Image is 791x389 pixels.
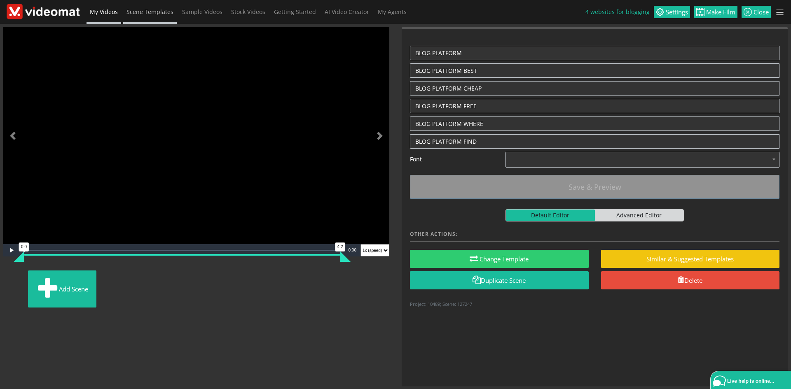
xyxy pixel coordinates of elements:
[231,8,265,16] span: Stock Videos
[23,13,40,20] div: v 4.0.25
[90,8,118,16] span: My Videos
[410,116,779,131] textarea: BLOG PLATFORM WHERE
[410,231,779,242] h4: Other actions:
[182,8,222,16] span: Sample Videos
[335,242,346,252] div: 4.2
[410,271,589,290] a: Duplicate Scene
[126,8,173,16] span: Scene Templates
[22,48,29,54] img: tab_domain_overview_orange.svg
[404,152,499,168] label: Font
[274,8,316,16] span: Getting Started
[349,248,356,252] span: 0:00
[727,378,774,384] span: Live help is online...
[595,210,684,221] span: Advanced Editor
[410,81,779,96] textarea: BLOG PLATFORM CHEAP
[654,6,690,18] a: Settings
[713,373,791,389] a: Live help is online...
[410,99,779,113] textarea: BLOG PLATFORM FREE
[13,13,20,20] img: logo_orange.svg
[24,250,340,251] div: Progress Bar
[325,8,369,16] span: AI Video Creator
[694,6,737,18] a: Make Film
[28,270,96,307] button: Add scene
[601,250,780,268] button: similar & suggested templates
[21,21,91,28] div: Domain: [DOMAIN_NAME]
[378,8,407,16] span: My Agents
[410,46,779,60] textarea: BLOG PLATFORM
[410,134,779,149] textarea: BLOG PLATFORM FIND
[410,63,779,78] textarea: BLOG PLATFORM BEST
[410,301,472,307] small: Project: 10489; Scene: 127247
[3,244,20,256] button: Play
[514,155,756,165] span: [PERSON_NAME] Sans All Languages
[410,175,779,199] button: Save & Preview
[664,9,688,15] span: Settings
[410,250,589,268] button: Change Template
[82,48,89,54] img: tab_keywords_by_traffic_grey.svg
[585,0,654,23] li: 4 websites for blogging
[506,210,595,221] span: Default Editor
[704,9,735,15] span: Make Film
[7,4,80,19] img: Theme-Logo
[752,9,769,15] span: Close
[19,242,29,252] div: 0.0
[742,6,771,18] a: Close
[91,49,139,54] div: Keywords by Traffic
[3,27,389,244] div: Video Player
[13,21,20,28] img: website_grey.svg
[31,49,74,54] div: Domain Overview
[601,271,780,290] a: Delete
